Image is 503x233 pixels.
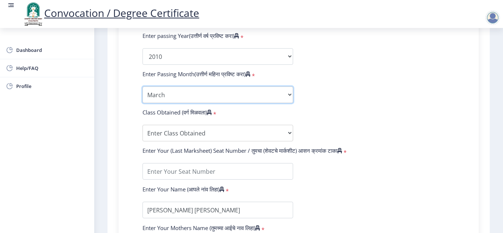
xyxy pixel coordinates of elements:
label: Enter Your (Last Marksheet) Seat Number / तुमचा (शेवटचे मार्कशीट) आसन क्रमांक टाका [143,147,342,154]
label: Enter Your Mothers Name (तुमच्या आईचे नाव लिहा) [143,224,260,232]
img: logo [22,1,44,27]
label: Enter passing Year(उत्तीर्ण वर्ष प्रविष्ट करा) [143,32,239,39]
label: Enter Your Name (आपले नांव लिहा) [143,186,224,193]
a: Convocation / Degree Certificate [22,6,199,20]
label: Enter Passing Month(उत्तीर्ण महिना प्रविष्ट करा) [143,70,250,78]
label: Class Obtained (वर्ग मिळवला) [143,109,212,116]
input: Enter Your Name [143,202,293,218]
input: Enter Your Seat Number [143,163,293,180]
span: Help/FAQ [16,64,88,73]
span: Dashboard [16,46,88,54]
span: Profile [16,82,88,91]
